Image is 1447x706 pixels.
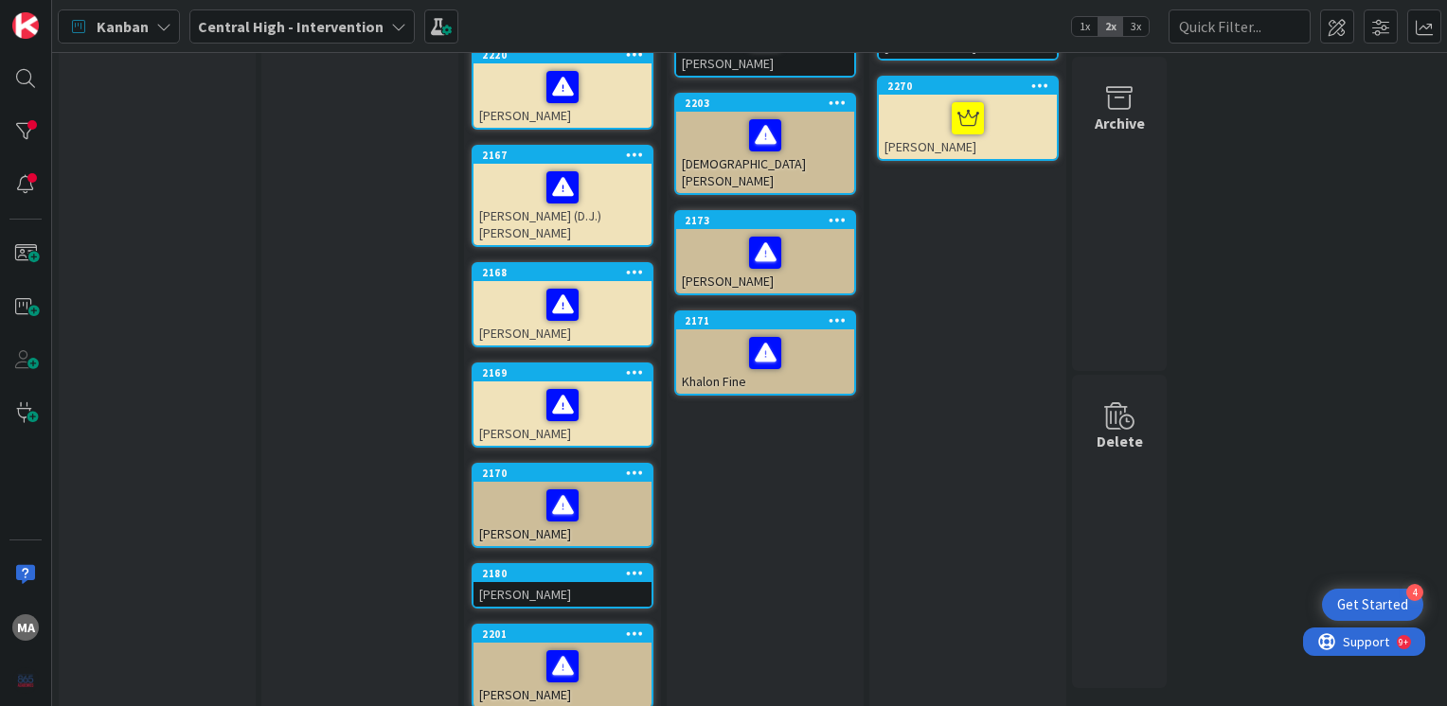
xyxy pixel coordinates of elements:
[40,3,86,26] span: Support
[1322,589,1423,621] div: Open Get Started checklist, remaining modules: 4
[1169,9,1311,44] input: Quick Filter...
[473,582,652,607] div: [PERSON_NAME]
[1337,595,1408,614] div: Get Started
[198,17,384,36] b: Central High - Intervention
[473,147,652,245] div: 2167[PERSON_NAME] (D.J.) [PERSON_NAME]
[685,314,854,327] div: 2171
[1098,17,1123,36] span: 2x
[676,112,854,193] div: [DEMOGRAPHIC_DATA][PERSON_NAME]
[473,565,652,582] div: 2180
[1123,17,1149,36] span: 3x
[12,12,39,39] img: Visit kanbanzone.com
[473,46,652,63] div: 2220
[473,264,652,281] div: 2168
[482,366,652,379] div: 2169
[676,212,854,293] div: 2173[PERSON_NAME]
[685,214,854,227] div: 2173
[473,147,652,164] div: 2167
[676,312,854,329] div: 2171
[676,229,854,293] div: [PERSON_NAME]
[676,329,854,394] div: Khalon Fine
[473,364,652,446] div: 2169[PERSON_NAME]
[473,626,652,643] div: 2201
[1097,430,1143,452] div: Delete
[482,266,652,279] div: 2168
[473,465,652,482] div: 2170
[97,15,149,38] span: Kanban
[879,95,1057,159] div: [PERSON_NAME]
[473,465,652,546] div: 2170[PERSON_NAME]
[879,78,1057,95] div: 2270
[473,364,652,381] div: 2169
[12,667,39,694] img: avatar
[473,565,652,607] div: 2180[PERSON_NAME]
[473,46,652,128] div: 2220[PERSON_NAME]
[676,312,854,394] div: 2171Khalon Fine
[473,63,652,128] div: [PERSON_NAME]
[96,8,105,23] div: 9+
[1406,584,1423,601] div: 4
[1095,112,1145,134] div: Archive
[1072,17,1098,36] span: 1x
[482,627,652,641] div: 2201
[482,48,652,62] div: 2220
[12,614,39,641] div: MA
[482,467,652,480] div: 2170
[473,264,652,345] div: 2168[PERSON_NAME]
[887,79,1057,93] div: 2270
[676,95,854,193] div: 2203[DEMOGRAPHIC_DATA][PERSON_NAME]
[473,281,652,345] div: [PERSON_NAME]
[473,381,652,446] div: [PERSON_NAME]
[482,567,652,580] div: 2180
[676,212,854,229] div: 2173
[482,149,652,162] div: 2167
[685,97,854,110] div: 2203
[676,95,854,112] div: 2203
[473,482,652,546] div: [PERSON_NAME]
[473,164,652,245] div: [PERSON_NAME] (D.J.) [PERSON_NAME]
[879,78,1057,159] div: 2270[PERSON_NAME]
